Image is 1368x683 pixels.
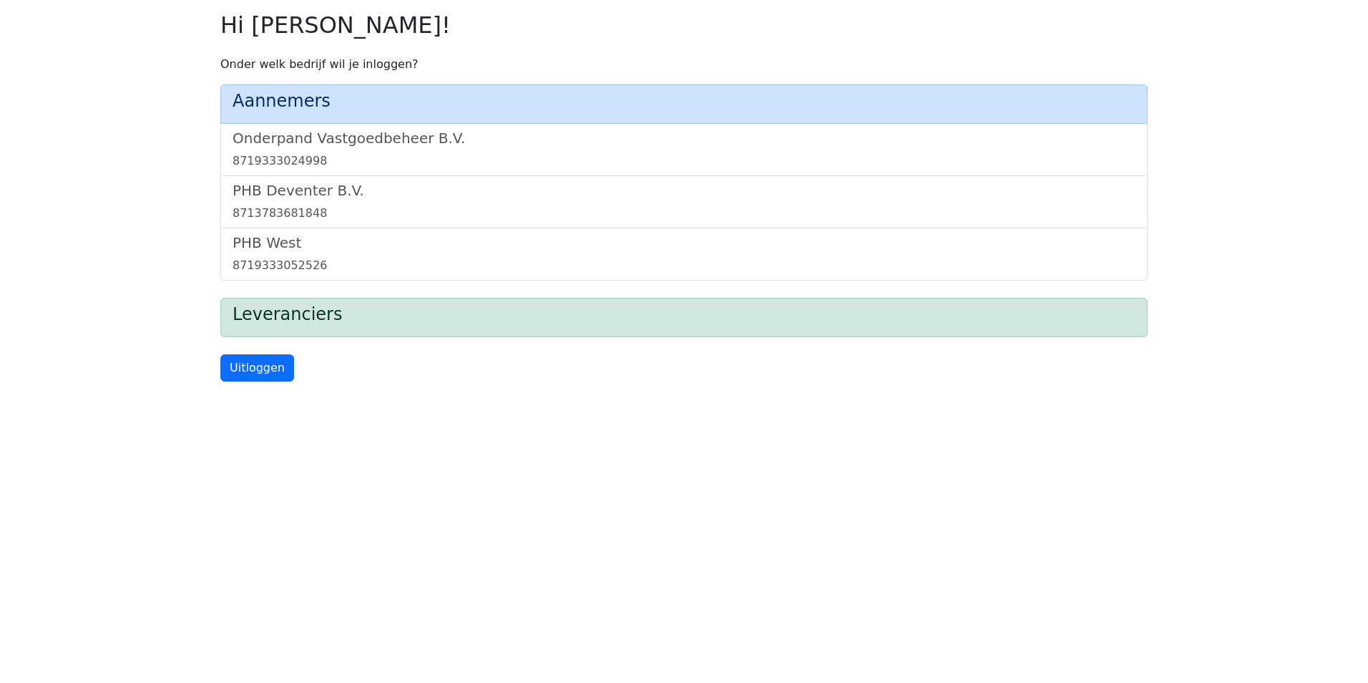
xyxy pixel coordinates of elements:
h5: Onderpand Vastgoedbeheer B.V. [233,130,1135,147]
a: PHB Deventer B.V.8713783681848 [233,182,1135,222]
h2: Hi [PERSON_NAME]! [220,11,1148,39]
a: Uitloggen [220,354,294,382]
a: PHB West8719333052526 [233,234,1135,274]
h4: Aannemers [233,91,1135,112]
div: 8719333052526 [233,257,1135,274]
h5: PHB Deventer B.V. [233,182,1135,199]
h5: PHB West [233,234,1135,251]
div: 8719333024998 [233,152,1135,170]
div: 8713783681848 [233,205,1135,222]
a: Onderpand Vastgoedbeheer B.V.8719333024998 [233,130,1135,170]
h4: Leveranciers [233,304,1135,325]
p: Onder welk bedrijf wil je inloggen? [220,56,1148,73]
